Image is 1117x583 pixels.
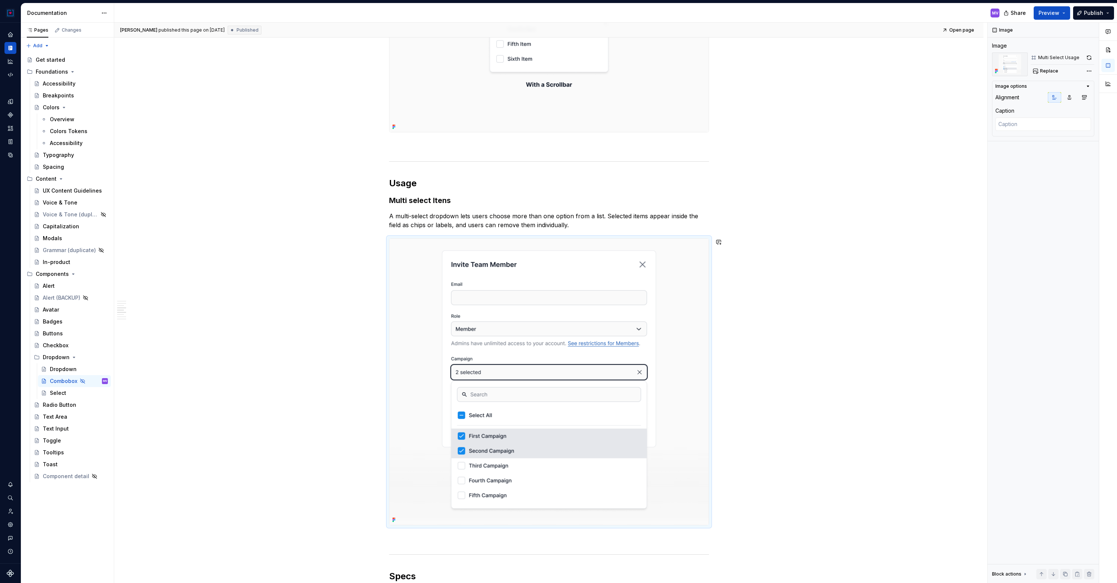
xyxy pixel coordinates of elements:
a: Alert [31,280,111,292]
a: Assets [4,122,16,134]
div: Badges [43,318,62,325]
a: ComboboxMV [38,375,111,387]
a: Invite team [4,505,16,517]
div: published this page on [DATE] [158,27,225,33]
p: A multi-select dropdown lets users choose more than one option from a list. Selected items appear... [389,212,709,229]
div: Tooltips [43,449,64,456]
span: Replace [1040,68,1058,74]
div: Data sources [4,149,16,161]
a: Design tokens [4,96,16,107]
div: Image options [995,83,1027,89]
a: Colors [31,102,111,113]
a: Text Input [31,423,111,435]
div: MV [103,377,107,385]
div: Foundations [24,66,111,78]
div: Components [24,268,111,280]
div: Alert [43,282,55,290]
div: Colors [43,104,60,111]
a: Text Area [31,411,111,423]
button: Notifications [4,479,16,490]
button: Preview [1034,6,1070,20]
div: Multi Select Usage [1038,55,1079,61]
a: Select [38,387,111,399]
a: Grammar (duplicate) [31,244,111,256]
button: Share [1000,6,1031,20]
div: Components [36,270,69,278]
div: Combobox [50,377,77,385]
a: Code automation [4,69,16,81]
span: Preview [1039,9,1059,17]
button: Contact support [4,532,16,544]
div: Text Input [43,425,69,432]
div: Overview [50,116,74,123]
div: Page tree [24,54,111,482]
div: Components [4,109,16,121]
div: Toast [43,461,58,468]
img: 1b3925d8-ada4-41f6-a013-370bfbeac6e1.png [389,239,709,525]
div: Accessibility [43,80,76,87]
a: Avatar [31,304,111,316]
div: Radio Button [43,401,76,409]
div: Alignment [995,94,1019,101]
a: Typography [31,149,111,161]
a: Open page [940,25,978,35]
div: Avatar [43,306,59,313]
div: Accessibility [50,139,83,147]
button: Image options [995,83,1091,89]
a: Home [4,29,16,41]
img: 17077652-375b-4f2c-92b0-528c72b71ea0.png [6,9,15,17]
svg: Supernova Logo [7,570,14,577]
a: Breakpoints [31,90,111,102]
img: 1b3925d8-ada4-41f6-a013-370bfbeac6e1.png [992,52,1028,76]
a: Buttons [31,328,111,339]
div: Grammar (duplicate) [43,247,96,254]
div: Search ⌘K [4,492,16,504]
strong: Usage [389,178,417,189]
a: Analytics [4,55,16,67]
a: Settings [4,519,16,531]
div: Caption [995,107,1014,115]
a: Accessibility [38,137,111,149]
button: Add [24,41,52,51]
div: UX Content Guidelines [43,187,102,194]
span: [PERSON_NAME] [120,27,157,33]
a: Voice & Tone [31,197,111,209]
a: Voice & Tone (duplicate) [31,209,111,220]
a: Modals [31,232,111,244]
div: Capitalization [43,223,79,230]
div: Modals [43,235,62,242]
div: Foundations [36,68,68,75]
div: Dropdown [43,354,70,361]
a: Component detail [31,470,111,482]
h3: Multi select Itens [389,195,709,206]
div: In-product [43,258,70,266]
div: Checkbox [43,342,68,349]
div: Colors Tokens [50,128,87,135]
div: Storybook stories [4,136,16,148]
div: Component detail [43,473,89,480]
a: Radio Button [31,399,111,411]
a: In-product [31,256,111,268]
a: Badges [31,316,111,328]
a: Spacing [31,161,111,173]
h2: Specs [389,570,709,582]
a: Colors Tokens [38,125,111,137]
div: Buttons [43,330,63,337]
div: Documentation [27,9,97,17]
a: Checkbox [31,339,111,351]
div: Alert (BACKUP) [43,294,80,302]
div: Typography [43,151,74,159]
div: Dropdown [31,351,111,363]
a: Toggle [31,435,111,447]
a: Documentation [4,42,16,54]
div: Block actions [992,571,1021,577]
a: UX Content Guidelines [31,185,111,197]
div: Content [36,175,57,183]
a: Accessibility [31,78,111,90]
